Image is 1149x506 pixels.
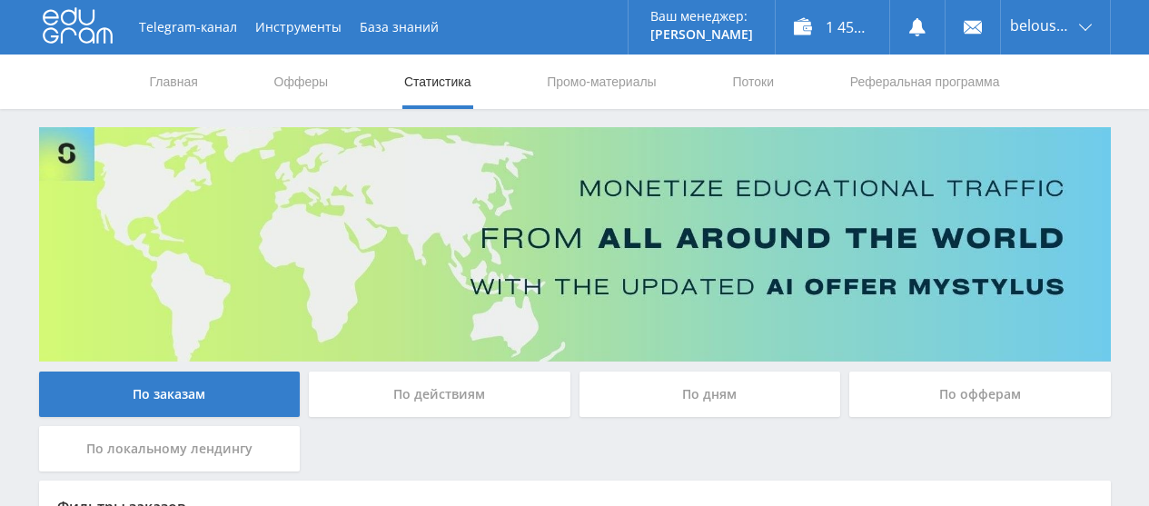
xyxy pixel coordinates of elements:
a: Промо-материалы [545,55,658,109]
img: Banner [39,127,1111,362]
div: По офферам [849,372,1111,417]
a: Офферы [272,55,331,109]
div: По заказам [39,372,301,417]
p: Ваш менеджер: [650,9,753,24]
a: Потоки [730,55,776,109]
a: Главная [148,55,200,109]
div: По дням [579,372,841,417]
span: belousova1964 [1010,18,1074,33]
p: [PERSON_NAME] [650,27,753,42]
a: Реферальная программа [848,55,1002,109]
div: По локальному лендингу [39,426,301,471]
a: Статистика [402,55,473,109]
div: По действиям [309,372,570,417]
